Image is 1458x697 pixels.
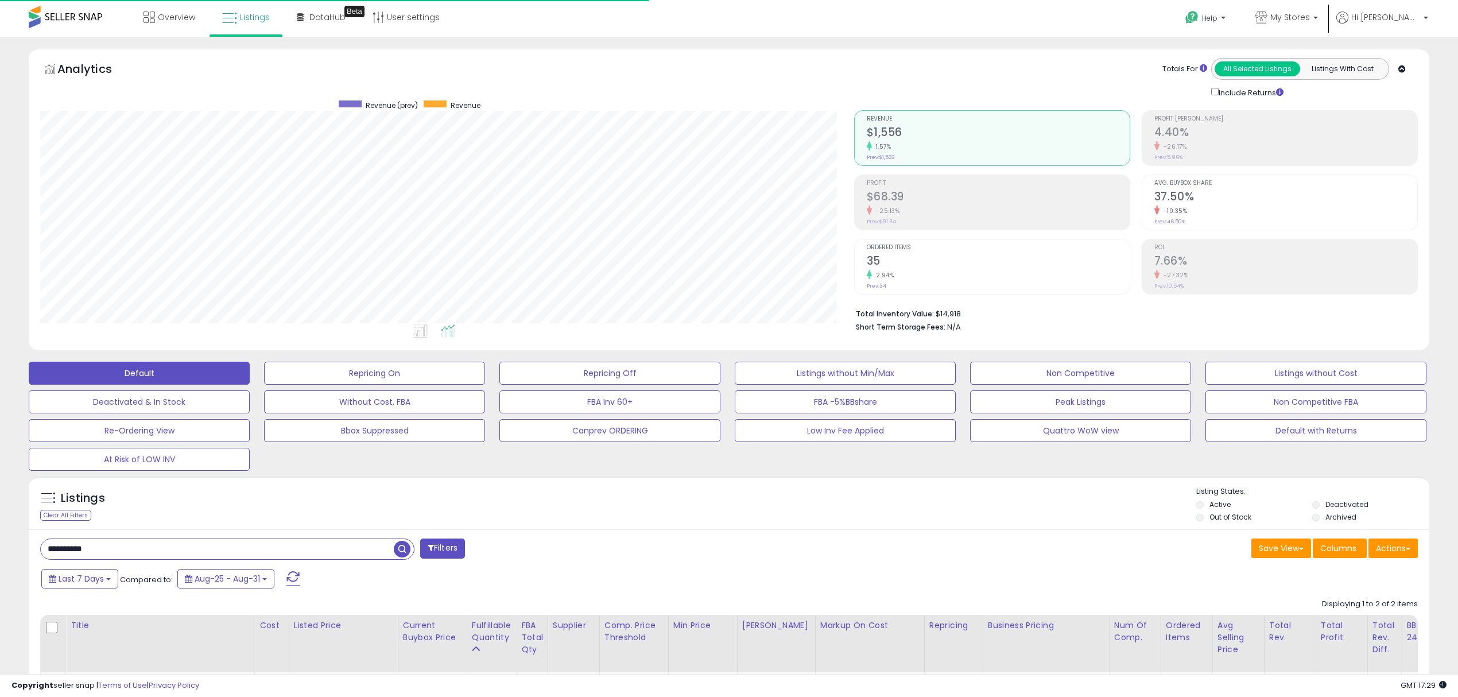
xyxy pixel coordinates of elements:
small: Prev: $1,532 [867,154,895,161]
button: Repricing Off [499,362,720,385]
button: At Risk of LOW INV [29,448,250,471]
small: Prev: 34 [867,282,886,289]
div: Displaying 1 to 2 of 2 items [1322,599,1418,610]
button: Default [29,362,250,385]
h2: 37.50% [1154,190,1417,206]
span: Overview [158,11,195,23]
span: Listings [240,11,270,23]
span: Hi [PERSON_NAME] [1351,11,1420,23]
small: Prev: 10.54% [1154,282,1184,289]
div: Repricing [929,619,978,632]
button: Filters [420,539,465,559]
th: The percentage added to the cost of goods (COGS) that forms the calculator for Min & Max prices. [815,615,924,672]
button: Low Inv Fee Applied [735,419,956,442]
span: Revenue (prev) [366,100,418,110]
div: Total Rev. [1269,619,1311,644]
button: Canprev ORDERING [499,419,720,442]
div: Title [71,619,250,632]
div: Num of Comp. [1114,619,1156,644]
button: Listings without Min/Max [735,362,956,385]
button: Bbox Suppressed [264,419,485,442]
button: Non Competitive FBA [1205,390,1426,413]
b: Short Term Storage Fees: [856,322,945,332]
a: Terms of Use [98,680,147,691]
h2: $1,556 [867,126,1130,141]
span: Compared to: [120,574,173,585]
button: Deactivated & In Stock [29,390,250,413]
span: Avg. Buybox Share [1154,180,1417,187]
label: Deactivated [1325,499,1368,509]
button: Save View [1251,539,1311,558]
h2: 35 [867,254,1130,270]
th: CSV column name: cust_attr_1_Supplier [548,615,599,672]
h2: 7.66% [1154,254,1417,270]
button: Default with Returns [1205,419,1426,442]
small: Prev: 5.96% [1154,154,1182,161]
li: $14,918 [856,306,1410,320]
h2: $68.39 [867,190,1130,206]
button: Listings without Cost [1205,362,1426,385]
button: Actions [1368,539,1418,558]
div: Ordered Items [1166,619,1208,644]
small: 2.94% [872,271,894,280]
button: Listings With Cost [1300,61,1385,76]
span: Aug-25 - Aug-31 [195,573,260,584]
button: FBA Inv 60+ [499,390,720,413]
small: Prev: 46.50% [1154,218,1185,225]
span: DataHub [309,11,346,23]
label: Archived [1325,512,1356,522]
i: Get Help [1185,10,1199,25]
label: Out of Stock [1209,512,1251,522]
h2: 4.40% [1154,126,1417,141]
span: Help [1202,13,1217,23]
small: 1.57% [872,142,891,151]
button: Columns [1313,539,1367,558]
div: Markup on Cost [820,619,920,632]
button: Last 7 Days [41,569,118,588]
a: Help [1176,2,1237,37]
p: Listing States: [1196,486,1429,497]
div: Tooltip anchor [344,6,364,17]
a: Hi [PERSON_NAME] [1336,11,1428,37]
div: Clear All Filters [40,510,91,521]
button: Peak Listings [970,390,1191,413]
span: Profit [867,180,1130,187]
small: Prev: $91.34 [867,218,896,225]
button: Without Cost, FBA [264,390,485,413]
span: Revenue [867,116,1130,122]
b: Total Inventory Value: [856,309,934,319]
button: Quattro WoW view [970,419,1191,442]
span: N/A [947,322,961,332]
small: -27.32% [1160,271,1189,280]
div: Listed Price [294,619,393,632]
div: Current Buybox Price [403,619,462,644]
div: [PERSON_NAME] [742,619,811,632]
div: Avg Selling Price [1217,619,1259,656]
strong: Copyright [11,680,53,691]
div: Supplier [553,619,595,632]
div: Business Pricing [988,619,1104,632]
span: Revenue [451,100,480,110]
span: My Stores [1270,11,1310,23]
small: -25.13% [872,207,900,215]
button: Repricing On [264,362,485,385]
button: Non Competitive [970,362,1191,385]
span: Profit [PERSON_NAME] [1154,116,1417,122]
span: Columns [1320,543,1356,554]
button: Re-Ordering View [29,419,250,442]
h5: Analytics [57,61,134,80]
small: -19.35% [1160,207,1188,215]
div: Fulfillable Quantity [472,619,511,644]
div: FBA Total Qty [521,619,543,656]
div: Total Rev. Diff. [1372,619,1397,656]
span: Ordered Items [867,245,1130,251]
span: 2025-09-11 17:29 GMT [1401,680,1447,691]
div: Include Returns [1203,86,1297,99]
span: ROI [1154,245,1417,251]
button: FBA -5%BBshare [735,390,956,413]
div: Min Price [673,619,732,632]
small: -26.17% [1160,142,1187,151]
div: seller snap | | [11,680,199,691]
button: Aug-25 - Aug-31 [177,569,274,588]
span: Last 7 Days [59,573,104,584]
